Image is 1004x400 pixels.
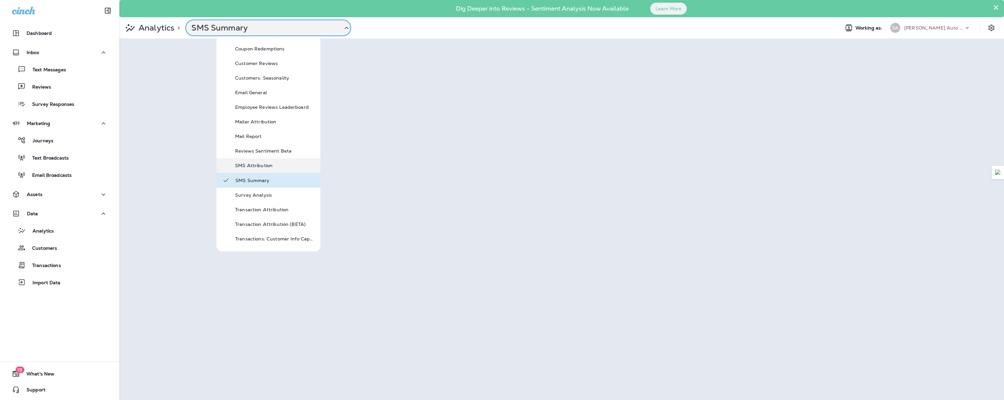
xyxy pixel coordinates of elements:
[7,258,113,272] button: Transactions
[7,275,113,289] button: Import Data
[26,138,53,144] p: Journeys
[235,134,315,139] p: Mail Report
[235,119,315,124] p: Mailer Attribution
[26,228,54,234] p: Analytics
[26,155,69,162] p: Text Broadcasts
[20,371,54,379] span: What's New
[904,25,964,31] p: [PERSON_NAME] Auto Service & Tire Pros
[235,178,315,183] p: SMS Summary
[235,148,315,154] p: Reviews Sentiment Beta
[235,192,315,198] p: Survey Analysis
[27,192,42,197] p: Assets
[7,80,113,94] button: Reviews
[7,117,113,130] button: Marketing
[7,383,113,396] button: Support
[235,61,315,66] p: Customer Reviews
[15,367,24,373] span: 19
[7,133,113,147] button: Journeys
[26,172,72,179] p: Email Broadcasts
[7,224,113,237] button: Analytics
[98,4,117,17] button: Collapse Sidebar
[995,169,1001,175] img: Detect Auto
[7,62,113,76] button: Text Messages
[235,75,315,81] p: Customers: Seasonality
[20,387,45,395] span: Support
[27,211,38,216] p: Data
[27,31,52,36] p: Dashboard
[650,3,687,15] button: Learn More
[27,121,50,126] p: Marketing
[235,90,315,95] p: Email General
[7,27,113,40] button: Dashboard
[26,245,57,252] p: Customers
[7,367,113,380] button: 19What's New
[26,263,61,269] p: Transactions
[191,23,337,33] p: SMS Summary
[27,50,39,55] p: Inbox
[235,222,315,227] p: Transaction Attribution (BETA)
[235,207,315,212] p: Transaction Attribution
[7,188,113,201] button: Assets
[26,84,51,91] p: Reviews
[437,8,648,10] p: Dig Deeper into Reviews - Sentiment Analysis Now Available
[7,207,113,220] button: Data
[26,280,61,286] p: Import Data
[136,23,174,33] p: Analytics
[7,241,113,255] button: Customers
[174,25,180,31] p: >
[26,67,66,73] p: Text Messages
[235,236,315,241] p: Transactions: Customer Info Capture
[235,163,315,168] p: SMS Attribution
[7,46,113,59] button: Inbox
[7,97,113,111] button: Survey Responses
[26,101,74,108] p: Survey Responses
[855,25,884,31] span: Working as:
[890,23,900,33] div: SA
[985,22,997,34] button: Settings
[7,151,113,165] button: Text Broadcasts
[235,46,315,51] p: Coupon Redemptions
[993,2,999,13] button: Close
[235,104,315,110] p: Employee Reviews Leaderboard
[7,168,113,182] button: Email Broadcasts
